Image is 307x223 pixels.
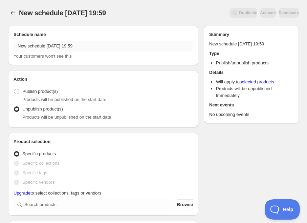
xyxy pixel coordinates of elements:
[8,8,18,18] button: Schedules
[265,199,300,220] iframe: Toggle Customer Support
[209,50,293,57] h2: Type
[209,111,293,118] p: No upcoming events
[209,102,293,108] h2: Next events
[22,115,111,120] span: Products will be unpublished on the start date
[24,199,176,210] input: Search products
[22,89,58,94] span: Publish product(s)
[209,41,293,47] p: New schedule [DATE] 19:59
[209,69,293,76] h2: Details
[177,199,193,210] button: Browse
[216,85,293,99] li: Products will be unpublished Immediately
[216,60,293,66] li: Publish/unpublish products
[14,190,193,197] p: to select collections, tags or vendors
[240,79,274,84] a: selected products
[209,31,293,38] h2: Summary
[14,190,30,196] a: Upgrade
[22,151,56,156] span: Specific products
[14,54,72,59] span: Your customers won't see this
[19,9,106,17] span: New schedule [DATE] 19:59
[22,180,54,185] span: Specific vendors
[22,106,63,111] span: Unpublish product(s)
[177,201,193,208] span: Browse
[22,161,60,166] span: Specific collections
[14,76,193,83] h2: Action
[14,138,193,145] h2: Product selection
[22,97,106,102] span: Products will be published on the start date
[216,79,293,85] li: Will apply to
[22,170,47,175] span: Specific tags
[14,31,193,38] h2: Schedule name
